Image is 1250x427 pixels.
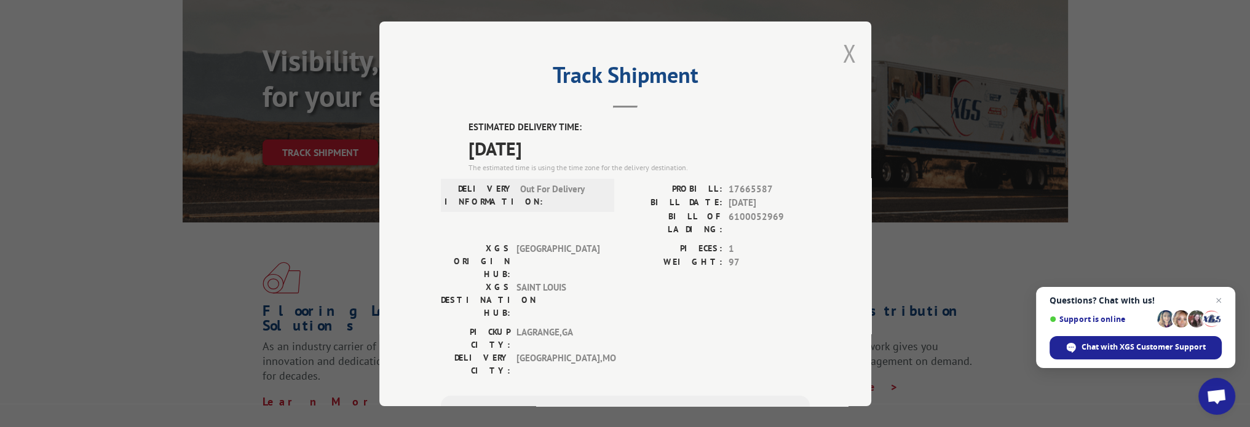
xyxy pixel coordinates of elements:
[729,196,810,210] span: [DATE]
[729,210,810,235] span: 6100052969
[729,241,810,256] span: 1
[1050,315,1153,324] span: Support is online
[445,182,514,208] label: DELIVERY INFORMATION:
[441,66,810,90] h2: Track Shipment
[1211,293,1226,308] span: Close chat
[625,196,722,210] label: BILL DATE:
[516,325,599,351] span: LAGRANGE , GA
[516,351,599,377] span: [GEOGRAPHIC_DATA] , MO
[842,37,856,69] button: Close modal
[520,182,603,208] span: Out For Delivery
[729,182,810,196] span: 17665587
[625,210,722,235] label: BILL OF LADING:
[1082,342,1206,353] span: Chat with XGS Customer Support
[1050,336,1222,359] div: Chat with XGS Customer Support
[441,241,510,280] label: XGS ORIGIN HUB:
[441,325,510,351] label: PICKUP CITY:
[1198,378,1235,415] div: Open chat
[441,280,510,319] label: XGS DESTINATION HUB:
[1050,296,1222,305] span: Questions? Chat with us!
[625,256,722,270] label: WEIGHT:
[516,280,599,319] span: SAINT LOUIS
[516,241,599,280] span: [GEOGRAPHIC_DATA]
[625,182,722,196] label: PROBILL:
[469,120,810,135] label: ESTIMATED DELIVERY TIME:
[729,256,810,270] span: 97
[625,241,722,256] label: PIECES:
[469,134,810,162] span: [DATE]
[469,162,810,173] div: The estimated time is using the time zone for the delivery destination.
[441,351,510,377] label: DELIVERY CITY:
